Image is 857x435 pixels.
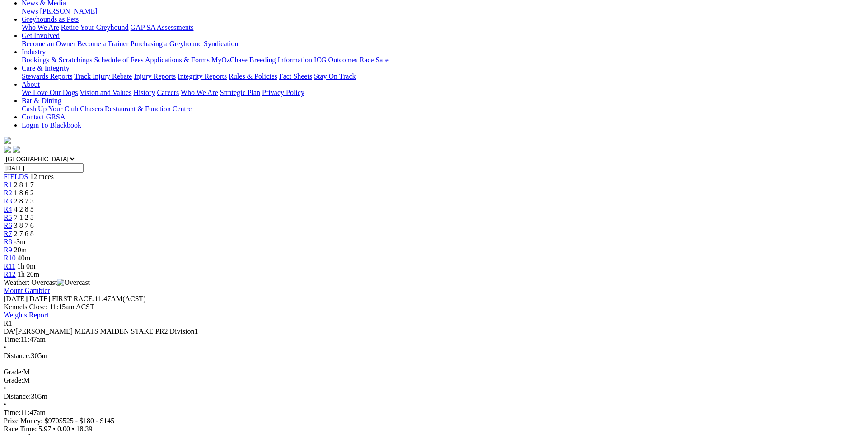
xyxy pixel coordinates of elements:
[262,89,304,96] a: Privacy Policy
[4,401,6,408] span: •
[4,376,853,384] div: M
[204,40,238,47] a: Syndication
[4,181,12,189] span: R1
[57,279,90,287] img: Overcast
[4,230,12,237] a: R7
[13,146,20,153] img: twitter.svg
[77,40,129,47] a: Become a Trainer
[4,352,31,359] span: Distance:
[4,279,90,286] span: Weather: Overcast
[22,72,72,80] a: Stewards Reports
[22,56,853,64] div: Industry
[74,72,132,80] a: Track Injury Rebate
[22,72,853,80] div: Care & Integrity
[157,89,179,96] a: Careers
[4,352,853,360] div: 305m
[22,89,78,96] a: We Love Our Dogs
[4,262,15,270] a: R11
[22,89,853,97] div: About
[38,425,51,433] span: 5.97
[40,7,97,15] a: [PERSON_NAME]
[4,368,853,376] div: M
[22,105,78,113] a: Cash Up Your Club
[4,392,853,401] div: 305m
[4,205,12,213] a: R4
[22,64,70,72] a: Care & Integrity
[4,336,853,344] div: 11:47am
[4,409,853,417] div: 11:47am
[4,213,12,221] a: R5
[22,15,79,23] a: Greyhounds as Pets
[4,163,84,173] input: Select date
[4,246,12,254] span: R9
[220,89,260,96] a: Strategic Plan
[211,56,248,64] a: MyOzChase
[145,56,210,64] a: Applications & Forms
[4,295,27,303] span: [DATE]
[4,173,28,180] a: FIELDS
[181,89,218,96] a: Who We Are
[22,40,75,47] a: Become an Owner
[133,89,155,96] a: History
[4,384,6,392] span: •
[57,425,70,433] span: 0.00
[4,222,12,229] a: R6
[229,72,277,80] a: Rules & Policies
[4,327,853,336] div: DA'[PERSON_NAME] MEATS MAIDEN STAKE PR2 Division1
[94,56,143,64] a: Schedule of Fees
[249,56,312,64] a: Breeding Information
[4,376,23,384] span: Grade:
[22,7,38,15] a: News
[14,189,34,197] span: 1 8 6 2
[80,89,131,96] a: Vision and Values
[4,254,16,262] a: R10
[4,146,11,153] img: facebook.svg
[76,425,93,433] span: 18.39
[14,230,34,237] span: 2 7 6 8
[14,197,34,205] span: 2 8 7 3
[53,425,56,433] span: •
[4,189,12,197] a: R2
[18,254,30,262] span: 40m
[4,336,21,343] span: Time:
[61,24,129,31] a: Retire Your Greyhound
[72,425,75,433] span: •
[359,56,388,64] a: Race Safe
[22,48,46,56] a: Industry
[4,137,11,144] img: logo-grsa-white.png
[4,368,23,376] span: Grade:
[14,181,34,189] span: 2 8 1 7
[22,80,40,88] a: About
[14,238,26,246] span: -3m
[22,7,853,15] div: News & Media
[131,40,202,47] a: Purchasing a Greyhound
[4,425,37,433] span: Race Time:
[4,270,16,278] span: R12
[4,392,31,400] span: Distance:
[4,311,49,319] a: Weights Report
[14,222,34,229] span: 3 8 7 6
[22,56,92,64] a: Bookings & Scratchings
[131,24,194,31] a: GAP SA Assessments
[22,113,65,121] a: Contact GRSA
[18,270,39,278] span: 1h 20m
[4,238,12,246] a: R8
[22,32,60,39] a: Get Involved
[314,56,357,64] a: ICG Outcomes
[22,24,853,32] div: Greyhounds as Pets
[4,197,12,205] a: R3
[178,72,227,80] a: Integrity Reports
[14,246,27,254] span: 20m
[17,262,35,270] span: 1h 0m
[59,417,115,425] span: $525 - $180 - $145
[4,409,21,416] span: Time:
[4,295,50,303] span: [DATE]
